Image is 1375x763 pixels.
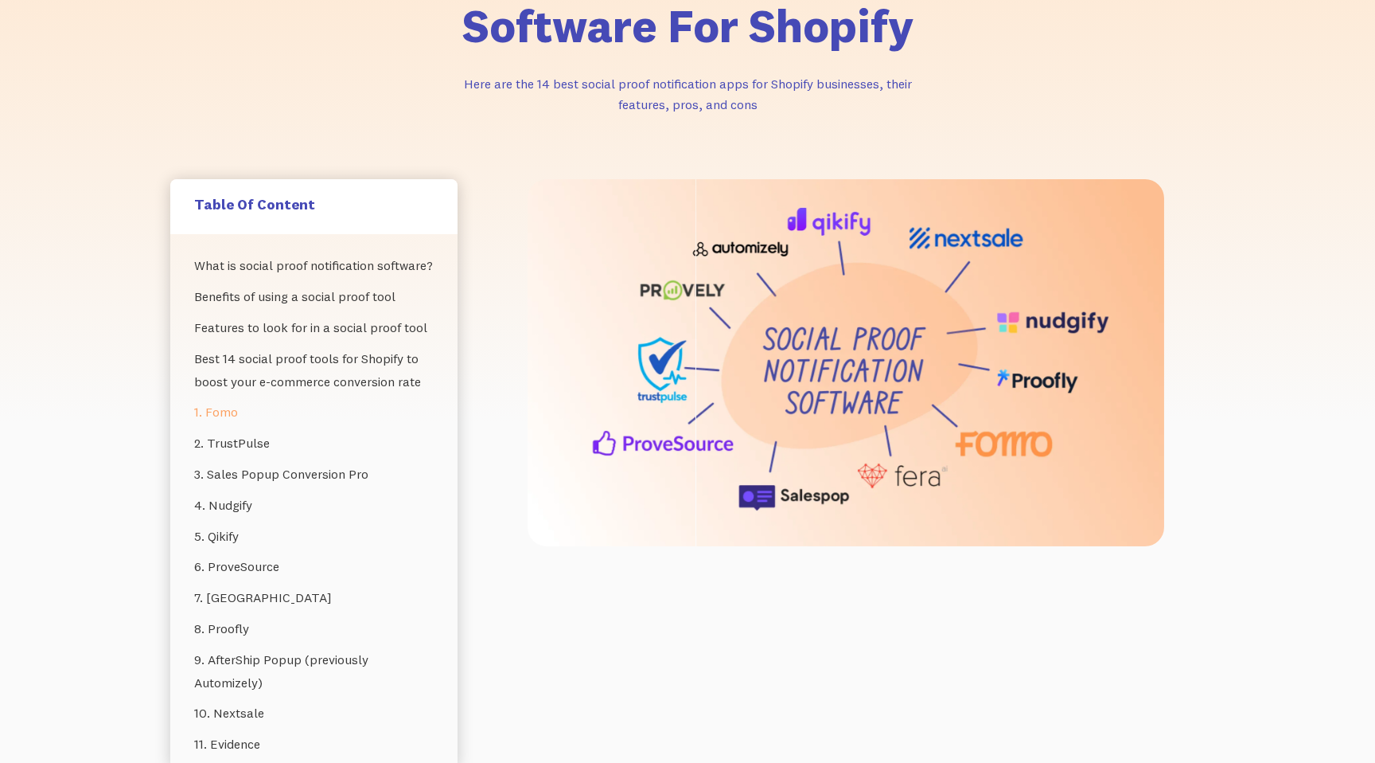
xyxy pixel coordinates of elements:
a: Best 14 social proof tools for Shopify to boost your e-commerce conversion rate [194,343,434,397]
h5: Table Of Content [194,195,434,213]
a: 3. Sales Popup Conversion Pro [194,459,434,490]
a: Benefits of using a social proof tool [194,281,434,312]
a: 4. Nudgify [194,490,434,521]
a: 8. Proofly [194,613,434,644]
a: 5. Qikify [194,521,434,552]
a: 9. AfterShip Popup (previously Automizely) [194,644,434,698]
a: What is social proof notification software? [194,250,434,281]
a: 11. Evidence [194,729,434,760]
a: 1. Fomo [194,397,434,428]
a: 2. TrustPulse [194,428,434,459]
a: 6. ProveSource [194,551,434,582]
a: 7. [GEOGRAPHIC_DATA] [194,582,434,613]
a: 10. Nextsale [194,698,434,729]
p: Here are the 14 best social proof notification apps for Shopify businesses, their features, pros,... [449,73,926,115]
a: Features to look for in a social proof tool [194,312,434,343]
